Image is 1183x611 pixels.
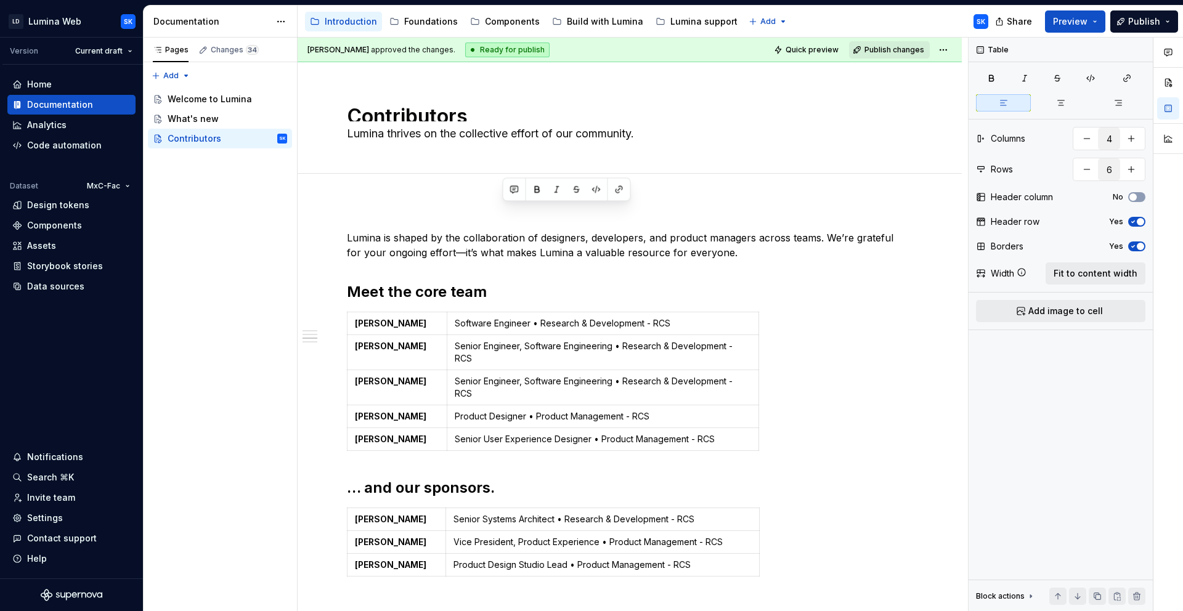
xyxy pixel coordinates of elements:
button: Help [7,549,136,569]
div: Page tree [305,9,742,34]
p: Senior User Experience Designer • Product Management - RCS [455,433,751,445]
p: Senior Engineer, Software Engineering • Research & Development - RCS [455,375,751,400]
p: Senior Systems Architect • Research & Development - RCS [453,513,752,525]
span: Add image to cell [1028,305,1103,317]
div: Contributors [168,132,221,145]
button: LDLumina WebSK [2,8,140,34]
div: LD [9,14,23,29]
span: Current draft [75,46,123,56]
a: Design tokens [7,195,136,215]
p: Lumina is shaped by the collaboration of designers, developers, and product managers across teams... [347,230,913,260]
div: Contact support [27,532,97,544]
div: Block actions [976,588,1036,605]
a: Storybook stories [7,256,136,276]
a: ContributorsSK [148,129,292,148]
div: Welcome to Lumina [168,93,252,105]
button: Share [989,10,1040,33]
strong: [PERSON_NAME] [355,559,426,570]
a: Data sources [7,277,136,296]
div: Help [27,552,47,565]
div: Lumina Web [28,15,81,28]
button: Add [148,67,194,84]
div: Data sources [27,280,84,293]
label: No [1113,192,1123,202]
span: Add [760,17,776,26]
div: Notifications [27,451,83,463]
button: MxC-Fac [81,177,136,195]
span: Publish changes [864,45,924,55]
label: Yes [1109,217,1123,227]
strong: [PERSON_NAME] [355,376,426,386]
div: Pages [153,45,189,55]
div: Invite team [27,492,75,504]
a: Lumina support [651,12,742,31]
div: Documentation [27,99,93,111]
button: Preview [1045,10,1105,33]
a: Assets [7,236,136,256]
textarea: Lumina thrives on the collective effort of our community. [344,124,910,144]
div: Ready for publish [465,42,550,57]
div: Build with Lumina [567,15,643,28]
span: Publish [1128,15,1160,28]
div: SK [977,17,985,26]
a: Settings [7,508,136,528]
span: Share [1007,15,1032,28]
p: Product Design Studio Lead • Product Management - RCS [453,559,752,571]
a: Code automation [7,136,136,155]
div: Rows [991,163,1013,176]
a: Foundations [384,12,463,31]
strong: [PERSON_NAME] [355,434,426,444]
strong: [PERSON_NAME] [355,411,426,421]
a: Build with Lumina [547,12,648,31]
a: Components [465,12,545,31]
strong: [PERSON_NAME] [355,341,426,351]
div: Settings [27,512,63,524]
svg: Supernova Logo [41,589,102,601]
div: SK [124,17,132,26]
a: Welcome to Lumina [148,89,292,109]
div: Storybook stories [27,260,103,272]
div: Width [991,267,1014,280]
a: Introduction [305,12,382,31]
div: Header column [991,191,1053,203]
div: SK [279,132,286,145]
span: 34 [246,45,259,55]
a: Components [7,216,136,235]
div: Columns [991,132,1025,145]
button: Add [745,13,791,30]
div: Assets [27,240,56,252]
span: Preview [1053,15,1087,28]
a: What's new [148,109,292,129]
button: Current draft [70,42,138,60]
a: Invite team [7,488,136,508]
a: Analytics [7,115,136,135]
p: Product Designer • Product Management - RCS [455,410,751,423]
p: Vice President, Product Experience • Product Management - RCS [453,536,752,548]
a: Documentation [7,95,136,115]
span: approved the changes. [307,45,455,55]
a: Home [7,75,136,94]
div: Code automation [27,139,102,152]
div: Header row [991,216,1039,228]
button: Publish changes [849,41,930,59]
div: Components [27,219,82,232]
textarea: Contributors [344,102,910,121]
strong: [PERSON_NAME] [355,514,426,524]
div: Analytics [27,119,67,131]
span: Quick preview [786,45,839,55]
button: Notifications [7,447,136,467]
p: Senior Engineer, Software Engineering • Research & Development - RCS [455,340,751,365]
h2: Meet the core team [347,282,913,302]
div: Dataset [10,181,38,191]
h2: … and our sponsors. [347,478,913,498]
p: Software Engineer • Research & Development - RCS [455,317,751,330]
button: Quick preview [770,41,844,59]
strong: [PERSON_NAME] [355,536,426,547]
button: Fit to content width [1046,262,1145,285]
div: Block actions [976,591,1025,601]
div: Documentation [153,15,270,28]
div: Version [10,46,38,56]
div: Components [485,15,540,28]
div: Search ⌘K [27,471,74,484]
